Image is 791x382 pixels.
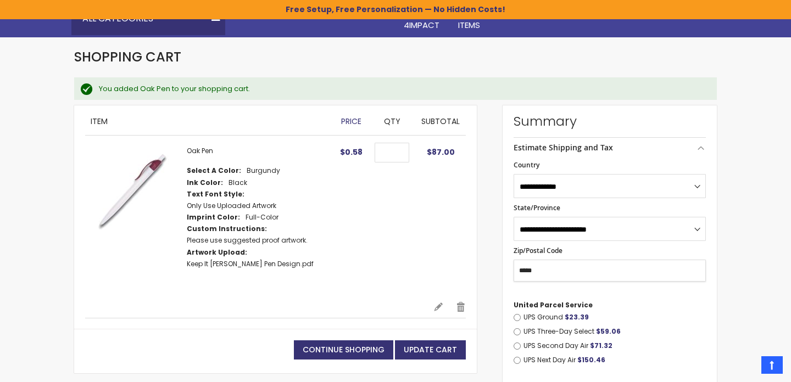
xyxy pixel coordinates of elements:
[187,166,241,175] dt: Select A Color
[458,8,532,31] span: 4PROMOTIONAL ITEMS
[294,340,393,359] a: Continue Shopping
[514,113,706,130] strong: Summary
[449,2,541,38] a: 4PROMOTIONALITEMS
[303,344,385,355] span: Continue Shopping
[308,8,327,20] span: Pens
[187,146,213,155] a: Oak Pen
[187,248,247,257] dt: Artwork Upload
[514,246,562,255] span: Zip/Postal Code
[404,8,441,31] span: 4Pens 4impact
[85,147,176,237] img: Oak Pen-Burgundy
[384,116,400,127] span: Qty
[187,236,308,245] dd: Please use suggested proof artwork.
[404,344,457,355] span: Update Cart
[611,8,647,20] span: Specials
[523,327,706,336] label: UPS Three-Day Select
[561,8,582,20] span: Rush
[187,190,244,199] dt: Text Font Style
[514,142,613,153] strong: Estimate Shipping and Tax
[523,341,706,350] label: UPS Second Day Air
[523,356,706,364] label: UPS Next Day Air
[523,313,706,322] label: UPS Ground
[85,147,187,290] a: Oak Pen-Burgundy
[514,203,560,212] span: State/Province
[246,213,278,222] dd: Full-Color
[341,116,361,127] span: Price
[257,8,279,20] span: Home
[421,116,460,127] span: Subtotal
[247,166,280,175] dd: Burgundy
[187,178,223,187] dt: Ink Color
[395,2,449,38] a: 4Pens4impact
[74,48,181,66] span: Shopping Cart
[91,116,108,127] span: Item
[427,147,455,158] span: $87.00
[99,84,706,94] div: You added Oak Pen to your shopping cart.
[187,259,314,268] a: Keep It [PERSON_NAME] Pen Design.pdf
[514,160,539,170] span: Country
[187,201,276,210] dd: Only Use Uploaded Artwork
[355,8,386,20] span: Pencils
[187,213,240,222] dt: Imprint Color
[229,178,247,187] dd: Black
[664,8,686,20] span: Blog
[187,224,267,233] dt: Custom Instructions
[514,300,593,310] span: United Parcel Service
[340,147,363,158] span: $0.58
[395,340,466,359] button: Update Cart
